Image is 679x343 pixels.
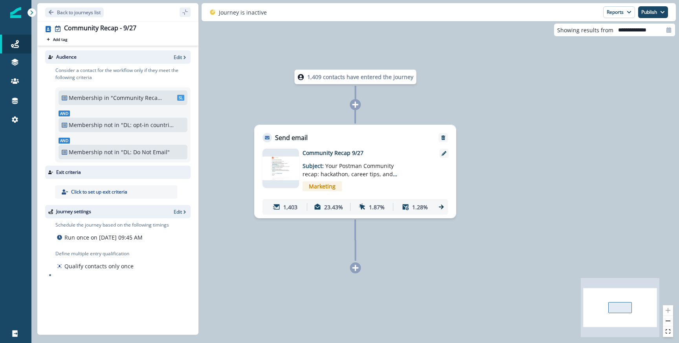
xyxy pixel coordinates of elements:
p: Audience [56,53,77,61]
button: Add tag [45,36,69,42]
p: in [104,94,109,102]
button: Edit [174,54,187,61]
button: sidebar collapse toggle [180,7,191,17]
button: Remove [437,135,450,140]
p: Exit criteria [56,169,81,176]
g: Edge from node-dl-count to e38bebfb-90d9-4fa2-be38-9e3834e160e6 [355,86,356,124]
button: Go back [45,7,104,17]
button: Reports [603,6,635,18]
p: Showing results from [557,26,613,34]
div: Community Recap - 9/27 [64,24,136,33]
div: 1,409 contacts have entered the journey [280,70,431,84]
span: Your Postman Community recap: hackathon, career tips, and security [303,162,397,186]
span: And [59,138,70,144]
p: Consider a contact for the workflow only if they meet the following criteria [55,67,191,81]
img: email asset unavailable [262,157,299,180]
p: Membership [69,121,103,129]
span: SL [177,95,184,101]
p: Run once on [DATE] 09:45 AM [64,233,143,242]
p: Community Recap 9/27 [303,149,428,157]
p: Add tag [53,37,67,42]
p: Subject: [303,157,401,178]
img: Inflection [10,7,21,18]
p: Edit [174,208,182,215]
p: not in [104,148,119,156]
p: 1.87% [369,203,385,211]
p: Membership [69,94,103,102]
span: Marketing [303,181,342,191]
p: 1,403 [283,203,297,211]
div: Send emailRemoveemail asset unavailableCommunity Recap 9/27Subject: Your Postman Community recap:... [254,125,456,218]
p: "DL: opt-in countries + country = blank" [121,121,174,129]
p: 1.28% [412,203,428,211]
p: Qualify contacts only once [64,262,134,270]
p: Schedule the journey based on the following timings [55,221,169,229]
p: Edit [174,54,182,61]
button: fit view [663,326,673,337]
button: Publish [638,6,668,18]
p: not in [104,121,119,129]
span: And [59,111,70,116]
p: Send email [275,133,308,142]
p: 23.43% [324,203,343,211]
g: Edge from e38bebfb-90d9-4fa2-be38-9e3834e160e6 to node-add-under-93e8ed0d-358a-4e71-8ada-a26affe0... [355,219,356,261]
button: zoom out [663,316,673,326]
p: 1,409 contacts have entered the journey [307,73,413,81]
p: Journey settings [56,208,91,215]
p: Define multiple entry qualification [55,250,135,257]
button: Edit [174,208,187,215]
p: Click to set up exit criteria [71,188,127,195]
p: "Community Recap - 9/27" [111,94,164,102]
p: Journey is inactive [219,8,267,17]
p: Back to journeys list [57,9,101,16]
p: Membership [69,148,103,156]
p: "DL: Do Not Email" [121,148,174,156]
